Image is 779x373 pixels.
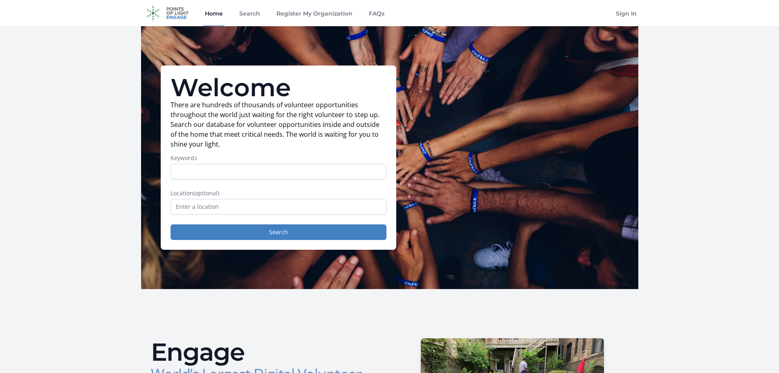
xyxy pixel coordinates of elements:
[193,189,219,197] span: (optional)
[171,75,386,100] h1: Welcome
[171,100,386,149] p: There are hundreds of thousands of volunteer opportunities throughout the world just waiting for ...
[171,224,386,240] button: Search
[171,154,386,162] label: Keywords
[151,340,383,364] h2: Engage
[171,199,386,215] input: Enter a location
[171,189,386,197] label: Location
